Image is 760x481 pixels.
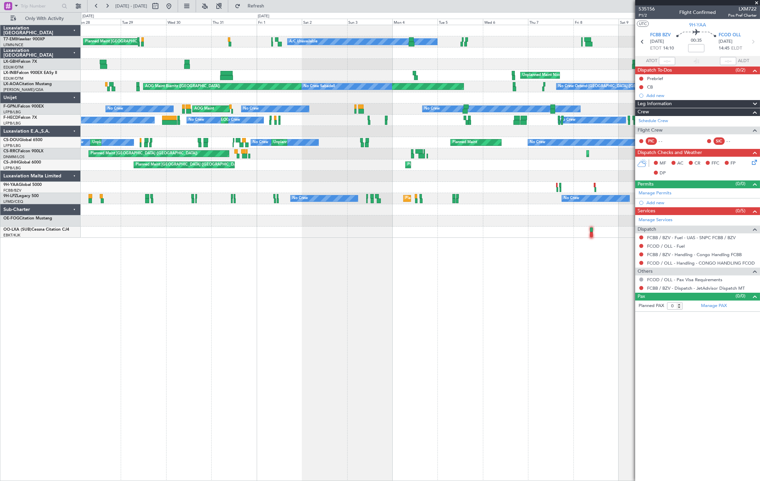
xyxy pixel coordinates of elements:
span: 14:10 [663,45,674,52]
span: ATOT [646,58,657,64]
div: No Crew [108,104,123,114]
div: Wed 30 [166,19,211,25]
span: LXM722 [728,5,757,13]
div: No Crew Ostend-[GEOGRAPHIC_DATA] ([GEOGRAPHIC_DATA]) [558,81,669,92]
a: LX-GBHFalcon 7X [3,60,37,64]
div: SIC [714,137,725,145]
span: CS-RRC [3,149,18,153]
span: 9H-LPZ [3,194,17,198]
div: Thu 7 [528,19,573,25]
span: MF [660,160,666,167]
span: (0/0) [736,180,745,187]
span: Leg Information [638,100,672,108]
button: Refresh [232,1,272,12]
div: No Crew [243,104,259,114]
span: Others [638,268,652,275]
span: F-GPNJ [3,104,18,109]
span: Flight Crew [638,127,663,134]
div: Tue 29 [121,19,166,25]
div: Fri 1 [257,19,302,25]
a: FCBB / BZV - Dispatch - JetAdvisor Dispatch MT [647,285,745,291]
div: Sat 9 [619,19,664,25]
div: - - [726,138,742,144]
div: No Crew [424,104,440,114]
a: FCOD / OLL - Handling - CONGO HANDLING FCOD [647,260,755,266]
a: OE-FOGCitation Mustang [3,216,52,220]
a: EBKT/KJK [3,233,20,238]
span: Dispatch [638,226,656,233]
div: [DATE] [258,14,269,19]
a: OO-LXA (SUB)Cessna Citation CJ4 [3,228,69,232]
a: CS-RRCFalcon 900LX [3,149,43,153]
span: [DATE] [650,38,664,45]
span: CR [695,160,700,167]
a: CS-JHHGlobal 6000 [3,160,41,165]
span: 9H-YAA [3,183,19,187]
span: ELDT [731,45,742,52]
a: FCBB/BZV [3,188,21,193]
a: Manage Services [639,217,673,224]
a: [PERSON_NAME]/QSA [3,87,43,92]
span: FP [730,160,736,167]
a: LX-INBFalcon 900EX EASy II [3,71,57,75]
div: Mon 4 [392,19,437,25]
a: 9H-LPZLegacy 500 [3,194,39,198]
span: (0/0) [736,292,745,300]
div: Unplanned Maint [GEOGRAPHIC_DATA] ([GEOGRAPHIC_DATA]) [92,137,204,148]
span: LX-GBH [3,60,18,64]
div: No Crew [292,193,308,204]
a: T7-EMIHawker 900XP [3,37,45,41]
a: Manage PAX [701,303,727,309]
div: No Crew [189,115,204,125]
div: Planned Maint Larnaca ([GEOGRAPHIC_DATA] Intl) [588,149,676,159]
div: Thu 31 [211,19,256,25]
span: LX-INB [3,71,17,75]
div: CB [647,84,653,90]
div: Planned Maint [GEOGRAPHIC_DATA] ([GEOGRAPHIC_DATA]) [407,160,514,170]
a: EDLW/DTM [3,65,23,70]
span: Pax [638,293,645,301]
div: [DATE] [82,14,94,19]
div: Prebrief [647,76,663,81]
a: FCOD / OLL - Pax Visa Requirements [647,277,722,283]
div: Add new [646,200,757,206]
div: AOG Maint [194,104,214,114]
span: (0/2) [736,66,745,74]
span: ETOT [650,45,661,52]
div: Planned Maint [GEOGRAPHIC_DATA] [85,37,150,47]
span: AC [677,160,683,167]
span: [DATE] - [DATE] [115,3,147,9]
a: CS-DOUGlobal 6500 [3,138,42,142]
a: LX-AOACitation Mustang [3,82,52,86]
button: UTC [637,21,649,27]
span: T7-EMI [3,37,17,41]
span: Refresh [242,4,270,8]
div: No Crew [564,193,579,204]
a: LFPB/LBG [3,166,21,171]
label: Planned PAX [639,303,664,309]
div: A/C Unavailable [289,37,317,47]
div: No Crew [253,137,268,148]
span: 9H-YAA [689,21,706,28]
span: FFC [712,160,719,167]
a: LFPB/LBG [3,110,21,115]
div: Sun 3 [347,19,392,25]
div: - - [659,138,674,144]
span: FCBB BZV [650,32,671,39]
a: Manage Permits [639,190,671,197]
span: Services [638,207,655,215]
a: EDLW/DTM [3,76,23,81]
div: Planned Maint [GEOGRAPHIC_DATA] ([GEOGRAPHIC_DATA]) [136,160,242,170]
a: LFPB/LBG [3,143,21,148]
span: P1/2 [639,13,655,18]
div: Tue 5 [437,19,483,25]
div: Flight Confirmed [679,9,716,16]
span: 00:35 [691,37,702,44]
span: DP [660,170,666,177]
span: FCOD OLL [719,32,741,39]
div: Sat 2 [302,19,347,25]
div: Planned Maint Nice ([GEOGRAPHIC_DATA]) [405,193,481,204]
button: Only With Activity [7,13,74,24]
a: F-HECDFalcon 7X [3,116,37,120]
input: Trip Number [21,1,60,11]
